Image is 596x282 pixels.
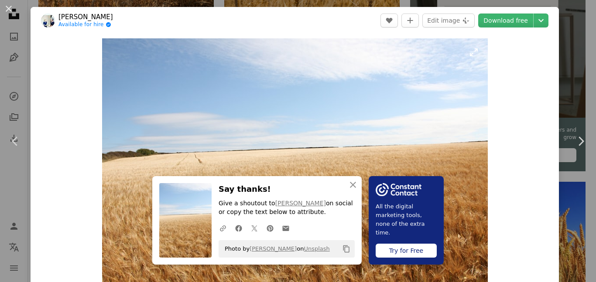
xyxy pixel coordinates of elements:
[231,219,247,237] a: Share on Facebook
[58,21,113,28] a: Available for hire
[304,245,329,252] a: Unsplash
[278,219,294,237] a: Share over email
[247,219,262,237] a: Share on Twitter
[478,14,533,27] a: Download free
[376,202,437,237] span: All the digital marketing tools, none of the extra time.
[339,241,354,256] button: Copy to clipboard
[422,14,475,27] button: Edit image
[262,219,278,237] a: Share on Pinterest
[369,176,444,265] a: All the digital marketing tools, none of the extra time.Try for Free
[565,99,596,183] a: Next
[220,242,330,256] span: Photo by on
[275,200,326,207] a: [PERSON_NAME]
[380,14,398,27] button: Like
[58,13,113,21] a: [PERSON_NAME]
[376,244,437,258] div: Try for Free
[401,14,419,27] button: Add to Collection
[41,14,55,27] img: Go to Johnny Such's profile
[534,14,548,27] button: Choose download size
[376,183,421,196] img: file-1754318165549-24bf788d5b37
[219,183,355,196] h3: Say thanks!
[219,199,355,217] p: Give a shoutout to on social or copy the text below to attribute.
[250,245,297,252] a: [PERSON_NAME]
